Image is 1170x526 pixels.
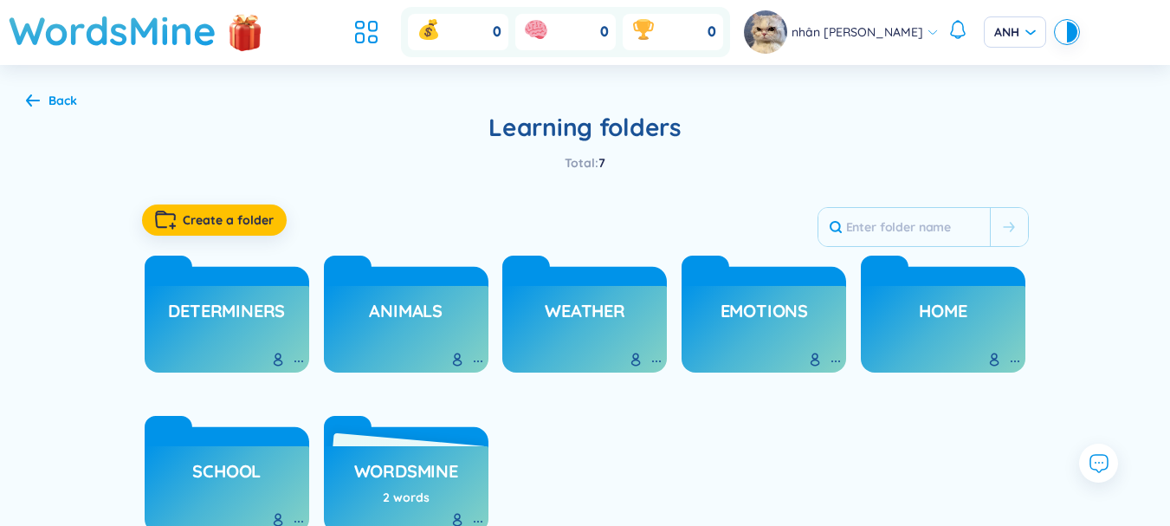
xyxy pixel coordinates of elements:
[168,299,285,332] h3: Determiners
[354,459,458,492] h3: WordsMine
[168,295,285,328] a: Determiners
[708,23,716,42] font: 0
[919,299,966,332] h3: Home
[48,91,77,110] div: Back
[994,24,1019,40] font: ANH
[192,459,261,492] h3: School
[493,23,501,42] font: 0
[183,211,274,229] span: Create a folder
[994,23,1036,41] span: ANH
[721,299,808,332] h3: Emotions
[383,488,430,507] div: 2 words
[818,208,990,246] input: Enter folder name
[545,299,625,332] h3: Weather
[354,455,458,488] a: WordsMine
[192,455,261,488] a: School
[142,205,287,236] button: Create a folder
[744,10,787,54] img: hình đại diện
[26,94,77,110] a: Back
[792,24,923,40] font: nhân [PERSON_NAME]
[228,5,262,57] img: flashSalesIcon.a7f4f837.png
[600,23,609,42] font: 0
[721,295,808,328] a: Emotions
[369,295,443,328] a: Animals
[142,112,1029,143] h2: Learning folders
[598,155,605,171] span: 7
[919,295,966,328] a: Home
[744,10,792,54] a: hình đại diện
[9,6,217,55] font: WordsMine
[369,299,443,332] h3: Animals
[565,155,598,171] span: Total :
[545,295,625,328] a: Weather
